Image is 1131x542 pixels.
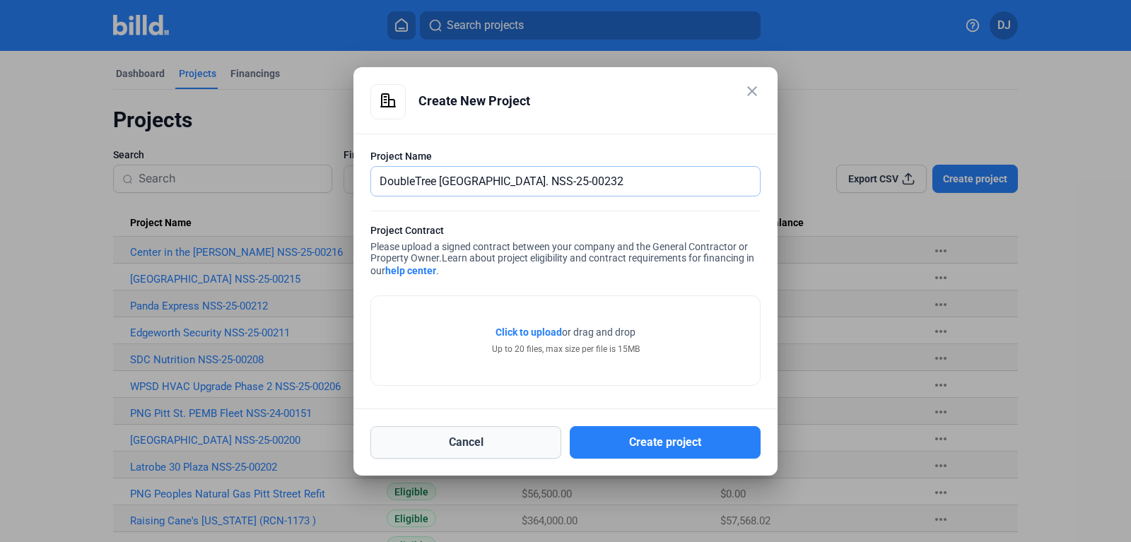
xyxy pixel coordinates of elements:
[370,223,761,241] div: Project Contract
[370,426,561,459] button: Cancel
[385,265,436,276] a: help center
[492,343,640,355] div: Up to 20 files, max size per file is 15MB
[370,252,754,276] span: Learn about project eligibility and contract requirements for financing in our .
[418,84,761,118] div: Create New Project
[570,426,761,459] button: Create project
[562,325,635,339] span: or drag and drop
[370,149,761,163] div: Project Name
[496,326,562,338] span: Click to upload
[370,223,761,281] div: Please upload a signed contract between your company and the General Contractor or Property Owner.
[744,83,761,100] mat-icon: close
